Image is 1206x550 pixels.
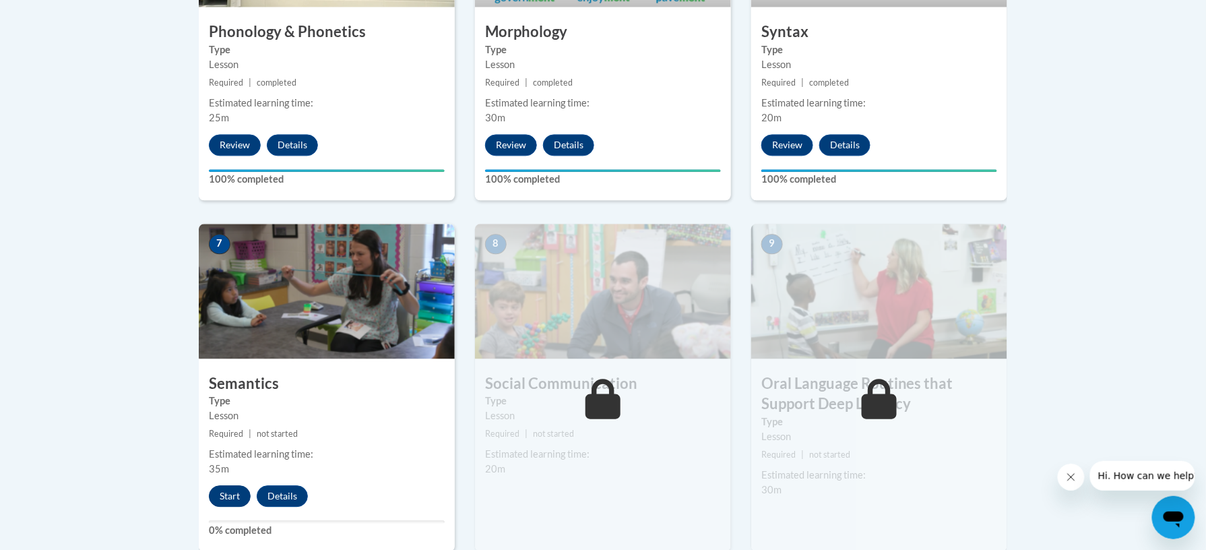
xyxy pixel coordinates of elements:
div: Lesson [485,408,721,423]
img: Course Image [199,224,455,359]
label: 100% completed [761,172,997,187]
span: completed [533,78,573,88]
button: Review [209,134,261,156]
div: Estimated learning time: [209,96,445,111]
img: Course Image [475,224,731,359]
span: 25m [209,112,229,123]
h3: Semantics [199,373,455,394]
label: 100% completed [485,172,721,187]
span: Required [761,78,796,88]
div: Your progress [209,169,445,172]
span: Required [761,450,796,460]
span: Required [209,78,243,88]
div: Estimated learning time: [485,96,721,111]
span: | [525,78,528,88]
span: Required [209,429,243,439]
span: 30m [485,112,505,123]
button: Details [543,134,594,156]
iframe: Message from company [1090,461,1195,491]
span: | [249,78,251,88]
div: Lesson [485,57,721,72]
span: not started [809,450,850,460]
h3: Social Communication [475,373,731,394]
div: Estimated learning time: [761,96,997,111]
iframe: Close message [1058,464,1085,491]
label: 0% completed [209,523,445,538]
div: Your progress [485,169,721,172]
button: Details [267,134,318,156]
button: Review [485,134,537,156]
label: Type [485,42,721,57]
button: Details [819,134,870,156]
span: 8 [485,234,507,254]
div: Estimated learning time: [209,447,445,462]
span: Required [485,429,519,439]
h3: Oral Language Routines that Support Deep Literacy [751,373,1007,415]
label: Type [485,394,721,408]
button: Details [257,485,308,507]
h3: Syntax [751,22,1007,42]
button: Start [209,485,251,507]
div: Estimated learning time: [761,468,997,483]
span: Hi. How can we help? [8,9,109,20]
div: Lesson [761,57,997,72]
iframe: Button to launch messaging window [1152,496,1195,539]
img: Course Image [751,224,1007,359]
span: completed [257,78,296,88]
label: Type [209,42,445,57]
span: not started [257,429,298,439]
span: 20m [485,463,505,475]
span: 35m [209,463,229,475]
span: 9 [761,234,783,254]
label: 100% completed [209,172,445,187]
div: Lesson [761,429,997,444]
div: Lesson [209,57,445,72]
div: Lesson [209,408,445,423]
label: Type [761,42,997,57]
span: 20m [761,112,782,123]
div: Your progress [761,169,997,172]
span: | [249,429,251,439]
span: | [801,450,804,460]
h3: Phonology & Phonetics [199,22,455,42]
span: | [801,78,804,88]
span: 7 [209,234,230,254]
span: 30m [761,484,782,495]
label: Type [209,394,445,408]
span: Required [485,78,519,88]
span: | [525,429,528,439]
span: completed [809,78,849,88]
label: Type [761,415,997,429]
button: Review [761,134,813,156]
span: not started [533,429,574,439]
div: Estimated learning time: [485,447,721,462]
h3: Morphology [475,22,731,42]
